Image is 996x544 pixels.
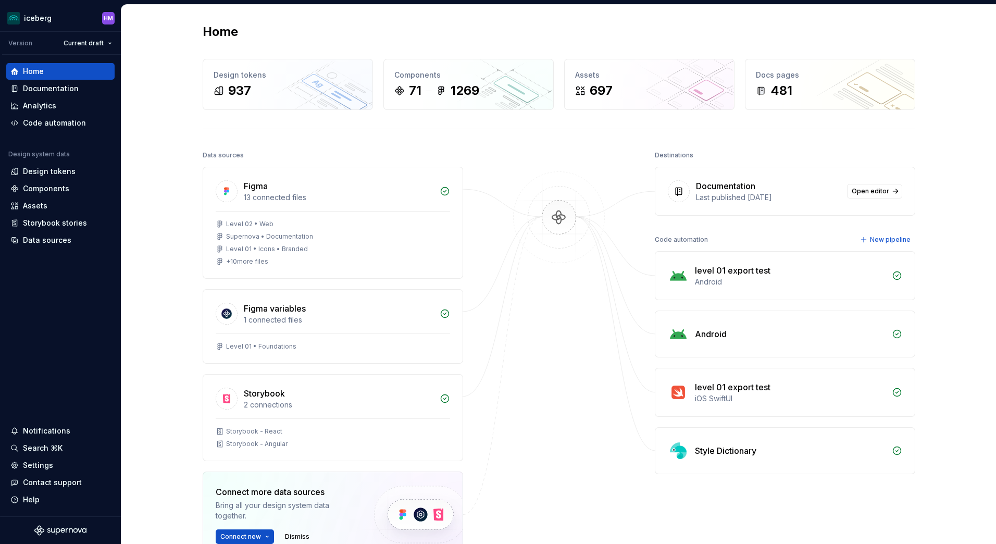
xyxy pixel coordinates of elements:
div: Supernova • Documentation [226,232,313,241]
div: Search ⌘K [23,443,63,453]
h2: Home [203,23,238,40]
div: Components [394,70,543,80]
a: Design tokens937 [203,59,373,110]
button: Help [6,491,115,508]
div: Data sources [203,148,244,163]
div: Assets [23,201,47,211]
a: Design tokens [6,163,115,180]
div: 1 connected files [244,315,433,325]
div: 13 connected files [244,192,433,203]
div: Assets [575,70,724,80]
div: Destinations [655,148,693,163]
div: Android [695,328,727,340]
div: Storybook - React [226,427,282,436]
div: Help [23,494,40,505]
div: Home [23,66,44,77]
button: Search ⌘K [6,440,115,456]
div: Bring all your design system data together. [216,500,356,521]
a: Components711269 [383,59,554,110]
span: Current draft [64,39,104,47]
div: Level 02 • Web [226,220,273,228]
div: 1269 [451,82,479,99]
div: 937 [228,82,251,99]
div: Figma [244,180,268,192]
div: Components [23,183,69,194]
div: Contact support [23,477,82,488]
a: Components [6,180,115,197]
div: Level 01 • Foundations [226,342,296,351]
a: Storybook stories [6,215,115,231]
button: Dismiss [280,529,314,544]
span: Dismiss [285,533,309,541]
div: Style Dictionary [695,444,756,457]
div: 697 [590,82,613,99]
a: Docs pages481 [745,59,915,110]
div: Design tokens [214,70,362,80]
a: Assets697 [564,59,734,110]
div: Code automation [655,232,708,247]
div: Notifications [23,426,70,436]
div: Analytics [23,101,56,111]
a: Storybook2 connectionsStorybook - ReactStorybook - Angular [203,374,463,461]
div: Connect more data sources [216,486,356,498]
button: New pipeline [857,232,915,247]
div: + 10 more files [226,257,268,266]
img: 418c6d47-6da6-4103-8b13-b5999f8989a1.png [7,12,20,24]
div: Documentation [696,180,755,192]
div: Android [695,277,886,287]
div: Version [8,39,32,47]
a: Open editor [847,184,902,199]
a: Code automation [6,115,115,131]
div: Settings [23,460,53,471]
a: Figma variables1 connected filesLevel 01 • Foundations [203,289,463,364]
a: Figma13 connected filesLevel 02 • WebSupernova • DocumentationLevel 01 • Icons • Branded+10more f... [203,167,463,279]
div: Data sources [23,235,71,245]
div: Docs pages [756,70,904,80]
button: Contact support [6,474,115,491]
svg: Supernova Logo [34,525,86,536]
div: Figma variables [244,302,306,315]
a: Analytics [6,97,115,114]
a: Assets [6,197,115,214]
div: level 01 export test [695,264,770,277]
button: Notifications [6,423,115,439]
div: 481 [770,82,792,99]
div: Documentation [23,83,79,94]
button: icebergHM [2,7,119,29]
div: Last published [DATE] [696,192,841,203]
div: iOS SwiftUI [695,393,886,404]
div: Level 01 • Icons • Branded [226,245,308,253]
div: Storybook [244,387,285,400]
span: Open editor [852,187,889,195]
div: Storybook stories [23,218,87,228]
div: 2 connections [244,400,433,410]
div: level 01 export test [695,381,770,393]
div: HM [104,14,113,22]
div: Design tokens [23,166,76,177]
div: Code automation [23,118,86,128]
div: iceberg [24,13,52,23]
button: Connect new [216,529,274,544]
span: New pipeline [870,236,911,244]
a: Data sources [6,232,115,249]
div: 71 [409,82,421,99]
div: Design system data [8,150,70,158]
a: Documentation [6,80,115,97]
span: Connect new [220,533,261,541]
a: Home [6,63,115,80]
button: Current draft [59,36,117,51]
div: Storybook - Angular [226,440,288,448]
a: Settings [6,457,115,474]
